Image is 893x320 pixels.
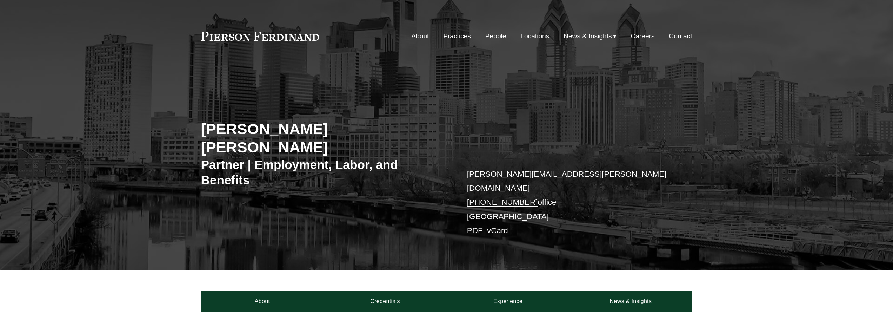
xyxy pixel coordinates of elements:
h3: Partner | Employment, Labor, and Benefits [201,157,447,188]
a: Experience [447,291,569,312]
h2: [PERSON_NAME] [PERSON_NAME] [201,120,447,157]
p: office [GEOGRAPHIC_DATA] – [467,167,672,238]
a: Contact [669,30,692,43]
a: [PHONE_NUMBER] [467,198,538,207]
a: PDF [467,226,483,235]
a: [PERSON_NAME][EMAIL_ADDRESS][PERSON_NAME][DOMAIN_NAME] [467,170,667,192]
a: About [411,30,429,43]
a: Credentials [324,291,447,312]
a: vCard [487,226,508,235]
a: About [201,291,324,312]
a: folder dropdown [564,30,617,43]
a: Careers [631,30,654,43]
a: Practices [443,30,471,43]
span: News & Insights [564,30,612,43]
a: Locations [520,30,549,43]
a: People [485,30,506,43]
a: News & Insights [569,291,692,312]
